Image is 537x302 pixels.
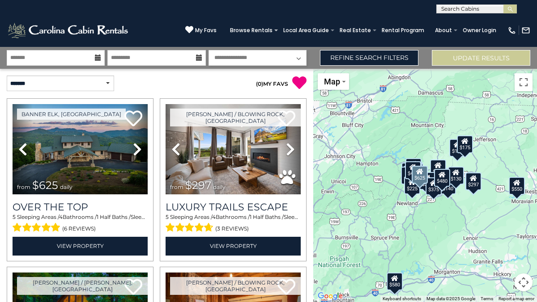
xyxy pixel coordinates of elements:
div: $425 [405,161,421,179]
div: $175 [449,139,465,157]
span: Map data ©2025 Google [426,296,475,301]
button: Map camera controls [515,273,533,291]
button: Keyboard shortcuts [383,296,421,302]
a: Open this area in Google Maps (opens a new window) [315,290,345,302]
img: mail-regular-white.png [521,26,530,35]
span: 1 Half Baths / [250,214,284,220]
a: [PERSON_NAME] / Blowing Rock, [GEOGRAPHIC_DATA] [170,109,301,126]
a: Rental Program [377,24,429,37]
div: $297 [465,172,482,190]
div: $375 [426,177,442,195]
a: Report a map error [499,296,534,301]
a: (0)MY FAVS [256,80,288,87]
a: Luxury Trails Escape [166,201,301,213]
div: $349 [430,159,446,177]
a: Refine Search Filters [320,50,418,66]
span: 1 Half Baths / [97,214,131,220]
div: $230 [401,167,417,185]
span: daily [60,184,72,190]
span: (6 reviews) [62,223,96,235]
div: $550 [509,177,525,195]
a: View Property [13,237,148,255]
div: Sleeping Areas / Bathrooms / Sleeps: [166,213,301,235]
a: Real Estate [335,24,375,37]
img: thumbnail_168695581.jpeg [166,104,301,194]
img: Google [315,290,345,302]
span: 5 [166,214,169,220]
div: $625 [412,166,428,184]
span: 4 [212,214,216,220]
div: $580 [387,273,403,290]
button: Update Results [432,50,530,66]
div: $125 [405,158,422,176]
img: thumbnail_167153549.jpeg [13,104,148,194]
span: ( ) [256,80,263,87]
span: $625 [32,179,58,192]
div: $130 [448,167,464,185]
span: $297 [185,179,211,192]
a: Browse Rentals [226,24,277,37]
a: My Favs [185,25,217,35]
div: $290 [401,163,418,180]
a: View Property [166,237,301,255]
span: daily [213,184,226,190]
span: My Favs [195,26,217,34]
a: [PERSON_NAME] / Blowing Rock, [GEOGRAPHIC_DATA] [170,277,301,295]
a: [PERSON_NAME] / [PERSON_NAME], [GEOGRAPHIC_DATA] [17,277,148,295]
div: $175 [457,135,473,153]
span: 5 [13,214,16,220]
a: About [430,24,456,37]
a: Banner Elk, [GEOGRAPHIC_DATA] [17,109,126,120]
div: Sleeping Areas / Bathrooms / Sleeps: [13,213,148,235]
div: $480 [434,169,450,187]
img: White-1-2.png [7,21,131,39]
div: $225 [404,176,420,194]
a: Over The Top [13,201,148,213]
span: 4 [59,214,63,220]
a: Owner Login [458,24,501,37]
span: from [17,184,30,190]
span: Map [324,77,340,86]
button: Change map style [318,73,349,90]
a: Local Area Guide [279,24,333,37]
button: Toggle fullscreen view [515,73,533,91]
a: Terms (opens in new tab) [481,296,493,301]
span: 0 [258,80,261,87]
span: from [170,184,183,190]
span: (3 reviews) [215,223,249,235]
img: phone-regular-white.png [507,26,516,35]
